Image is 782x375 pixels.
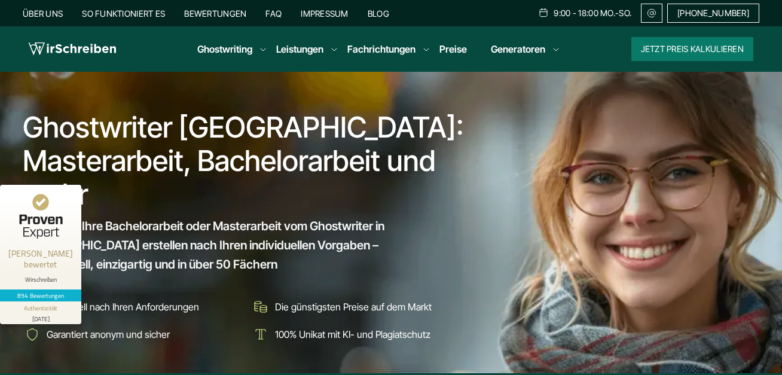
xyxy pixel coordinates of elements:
[538,8,549,17] img: Schedule
[251,325,270,344] img: 100% Unikat mit KI- und Plagiatschutz
[265,8,282,19] a: FAQ
[301,8,349,19] a: Impressum
[439,43,467,55] a: Preise
[646,8,657,18] img: Email
[368,8,389,19] a: Blog
[347,42,416,56] a: Fachrichtungen
[677,8,749,18] span: [PHONE_NUMBER]
[251,325,471,344] li: 100% Unikat mit KI- und Plagiatschutz
[276,42,323,56] a: Leistungen
[23,325,243,344] li: Garantiert anonym und sicher
[667,4,759,23] a: [PHONE_NUMBER]
[251,297,471,316] li: Die günstigsten Preise auf dem Markt
[24,304,58,313] div: Authentizität
[23,325,42,344] img: Garantiert anonym und sicher
[5,313,77,322] div: [DATE]
[23,8,63,19] a: Über uns
[184,8,246,19] a: Bewertungen
[5,276,77,283] div: Wirschreiben
[82,8,165,19] a: So funktioniert es
[23,217,450,274] span: Lassen Sie Ihre Bachelorarbeit oder Masterarbeit vom Ghostwriter in [GEOGRAPHIC_DATA] erstellen n...
[23,111,472,211] h1: Ghostwriter [GEOGRAPHIC_DATA]: Masterarbeit, Bachelorarbeit und mehr
[251,297,270,316] img: Die günstigsten Preise auf dem Markt
[29,40,116,58] img: logo wirschreiben
[554,8,631,18] span: 9:00 - 18:00 Mo.-So.
[491,42,545,56] a: Generatoren
[23,297,243,316] li: Individuell nach Ihren Anforderungen
[631,37,753,61] button: Jetzt Preis kalkulieren
[197,42,252,56] a: Ghostwriting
